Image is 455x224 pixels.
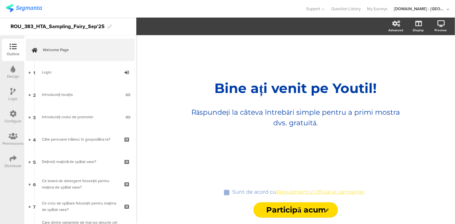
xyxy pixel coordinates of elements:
[42,136,118,143] div: Câte persoane trăiesc în gospodăria ta?
[26,83,135,106] a: 2 Introduceți locația
[5,118,22,124] div: Configure
[33,158,36,165] span: 5
[33,203,36,210] span: 7
[42,69,118,75] div: Login
[233,189,364,195] p: Sunt de acord cu
[253,202,338,218] input: Start
[26,39,135,61] a: Welcome Page
[184,107,408,128] p: Răspundeți la câteva întrebări simple pentru a primi mostra dvs. gratuită.
[33,181,36,188] span: 6
[26,195,135,218] a: 7 Ce ciclu de spălare folosești pentru mașina de spălat vase?​
[42,91,121,98] div: Introduceți locația
[34,69,36,76] span: 1
[26,173,135,195] a: 6 Ce brand de detergent folosești pentru mașina de spălat vase?
[435,28,447,33] div: Preview
[177,80,414,97] p: Bine ați venit pe Youtil!
[276,189,364,195] a: Regulamentul Oficial al campaniei
[9,96,18,102] div: Logic
[26,128,135,151] a: 4 Câte persoane trăiesc în gospodăria ta?
[33,91,36,98] span: 2
[42,200,118,213] div: Ce ciclu de spălare folosești pentru mașina de spălat vase?​
[3,141,24,146] div: Permissions
[33,113,36,120] span: 3
[42,178,118,190] div: Ce brand de detergent folosești pentru mașina de spălat vase?
[42,158,118,165] div: Dețineți mașină de spălat vase?
[388,28,403,33] div: Advanced
[11,21,105,32] div: ROU_383_HTA_Sampling_Fairy_Sep'25
[394,6,445,12] div: [DOMAIN_NAME] - [GEOGRAPHIC_DATA]
[307,6,321,12] span: Support
[42,114,121,120] div: Introduceți codul de promoter
[5,163,22,169] div: Distribute
[7,51,20,57] div: Outline
[33,136,36,143] span: 4
[7,73,19,79] div: Design
[43,47,125,53] span: Welcome Page
[26,151,135,173] a: 5 Dețineți mașină de spălat vase?
[26,106,135,128] a: 3 Introduceți codul de promoter
[6,4,42,12] img: segmanta logo
[413,28,424,33] div: Display
[26,61,135,83] a: 1 Login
